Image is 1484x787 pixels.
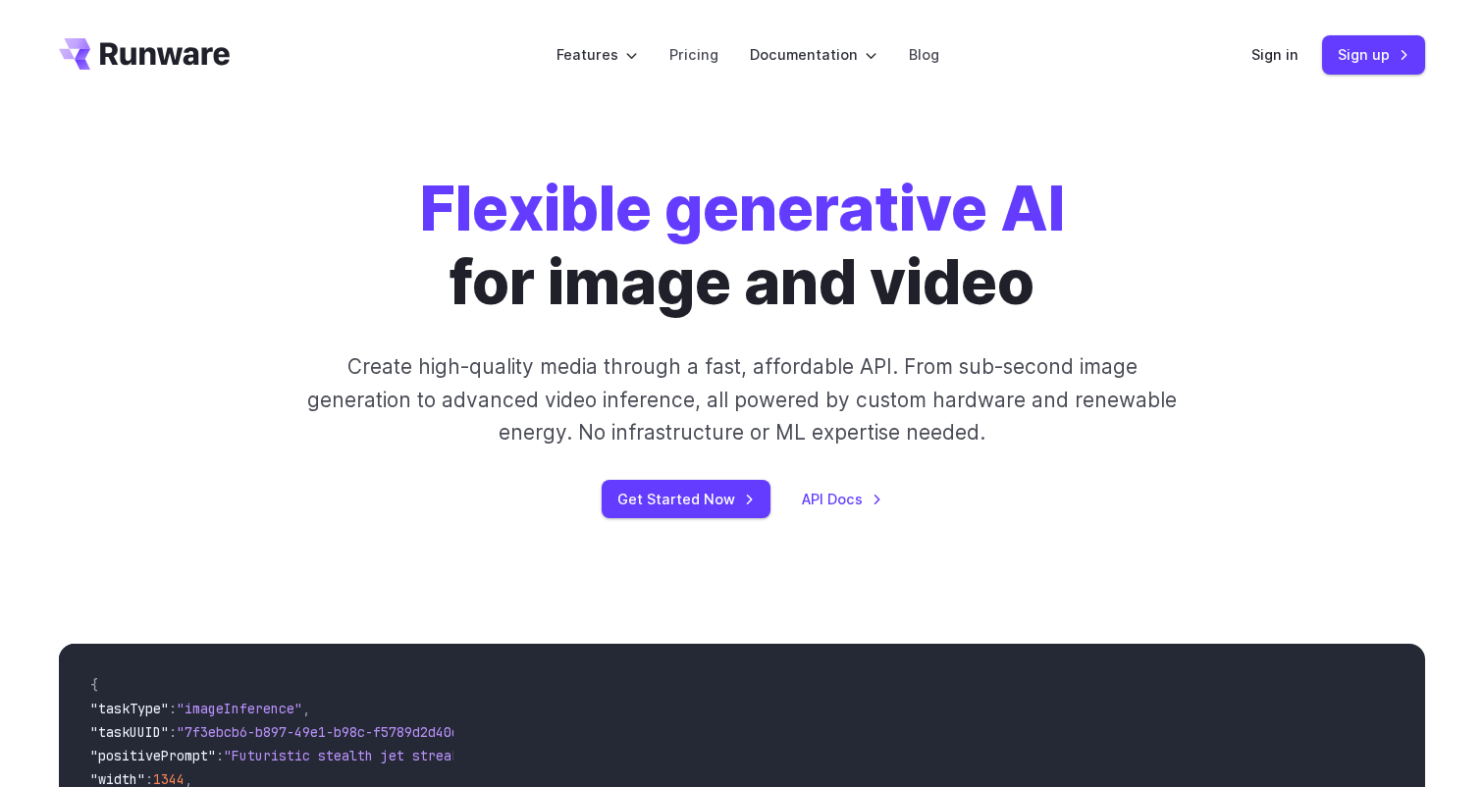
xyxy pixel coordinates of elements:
strong: Flexible generative AI [420,172,1065,245]
span: : [169,700,177,717]
a: API Docs [802,488,882,510]
span: "positivePrompt" [90,747,216,764]
a: Blog [909,43,939,66]
a: Pricing [669,43,718,66]
a: Get Started Now [602,480,770,518]
span: : [169,723,177,741]
a: Sign in [1251,43,1298,66]
span: , [302,700,310,717]
a: Sign up [1322,35,1425,74]
span: "taskUUID" [90,723,169,741]
span: "Futuristic stealth jet streaking through a neon-lit cityscape with glowing purple exhaust" [224,747,938,764]
span: "imageInference" [177,700,302,717]
label: Features [556,43,638,66]
span: "7f3ebcb6-b897-49e1-b98c-f5789d2d40d7" [177,723,475,741]
h1: for image and video [420,173,1065,319]
span: { [90,676,98,694]
span: : [216,747,224,764]
a: Go to / [59,38,230,70]
p: Create high-quality media through a fast, affordable API. From sub-second image generation to adv... [305,350,1180,448]
span: "taskType" [90,700,169,717]
label: Documentation [750,43,877,66]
